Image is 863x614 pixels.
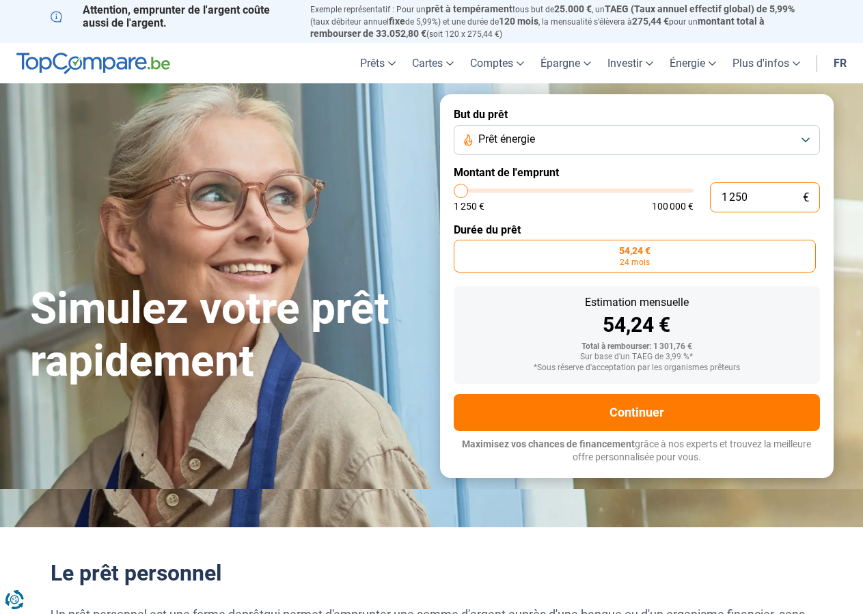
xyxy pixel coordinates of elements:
button: Prêt énergie [454,125,820,155]
div: *Sous réserve d'acceptation par les organismes prêteurs [465,363,809,373]
h1: Simulez votre prêt rapidement [30,283,424,388]
span: 24 mois [620,258,650,266]
span: € [803,192,809,204]
span: Maximisez vos chances de financement [462,438,635,449]
span: montant total à rembourser de 33.052,80 € [310,16,765,39]
a: Investir [599,43,661,83]
button: Continuer [454,394,820,431]
p: grâce à nos experts et trouvez la meilleure offre personnalisée pour vous. [454,438,820,464]
div: Total à rembourser: 1 301,76 € [465,342,809,352]
span: 25.000 € [554,3,592,14]
span: prêt à tempérament [426,3,512,14]
label: But du prêt [454,108,820,121]
a: Prêts [352,43,404,83]
a: Plus d'infos [724,43,808,83]
span: 120 mois [499,16,538,27]
span: 100 000 € [652,201,694,211]
label: Durée du prêt [454,223,820,236]
p: Exemple représentatif : Pour un tous but de , un (taux débiteur annuel de 5,99%) et une durée de ... [310,3,813,40]
span: 54,24 € [619,246,650,255]
div: 54,24 € [465,315,809,335]
span: 1 250 € [454,201,484,211]
span: fixe [389,16,405,27]
label: Montant de l'emprunt [454,166,820,179]
a: fr [825,43,855,83]
div: Estimation mensuelle [465,297,809,308]
p: Attention, emprunter de l'argent coûte aussi de l'argent. [51,3,294,29]
a: Comptes [462,43,532,83]
a: Énergie [661,43,724,83]
span: Prêt énergie [478,132,535,147]
span: 275,44 € [632,16,669,27]
a: Épargne [532,43,599,83]
span: TAEG (Taux annuel effectif global) de 5,99% [605,3,795,14]
h2: Le prêt personnel [51,560,813,586]
a: Cartes [404,43,462,83]
img: TopCompare [16,53,170,74]
div: Sur base d'un TAEG de 3,99 %* [465,352,809,362]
